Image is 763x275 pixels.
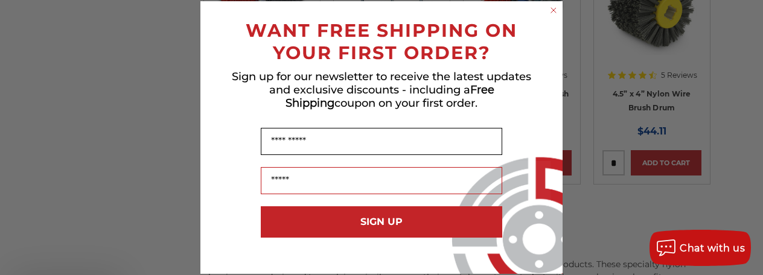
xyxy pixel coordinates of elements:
[650,230,751,266] button: Chat with us
[261,206,502,238] button: SIGN UP
[548,4,560,16] button: Close dialog
[261,167,502,194] input: Email
[286,83,494,110] span: Free Shipping
[232,70,531,110] span: Sign up for our newsletter to receive the latest updates and exclusive discounts - including a co...
[680,242,745,254] span: Chat with us
[246,19,517,64] span: WANT FREE SHIPPING ON YOUR FIRST ORDER?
